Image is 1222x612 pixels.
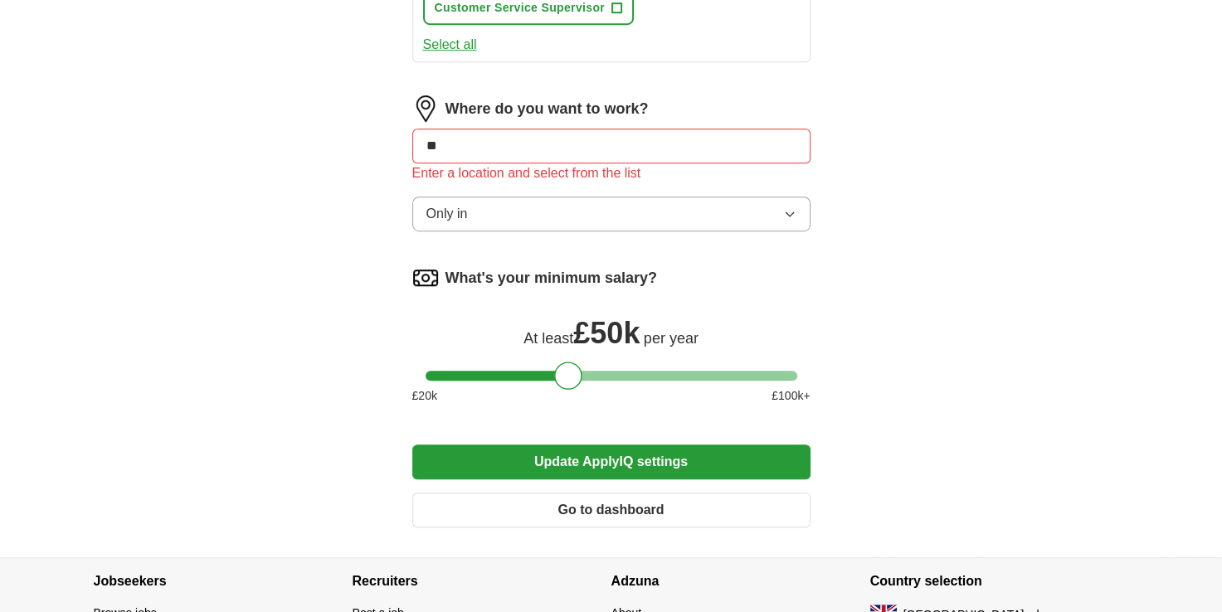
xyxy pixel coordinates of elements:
[523,330,573,347] span: At least
[412,387,437,405] span: £ 20 k
[412,265,439,291] img: salary.png
[644,330,699,347] span: per year
[423,35,477,55] button: Select all
[426,204,468,224] span: Only in
[445,267,657,289] label: What's your minimum salary?
[412,95,439,122] img: location.png
[412,197,811,231] button: Only in
[445,98,649,120] label: Where do you want to work?
[772,387,810,405] span: £ 100 k+
[412,493,811,527] button: Go to dashboard
[412,444,811,479] button: Update ApplyIQ settings
[412,163,811,183] div: Enter a location and select from the list
[870,558,1129,605] h4: Country selection
[573,316,640,350] span: £ 50k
